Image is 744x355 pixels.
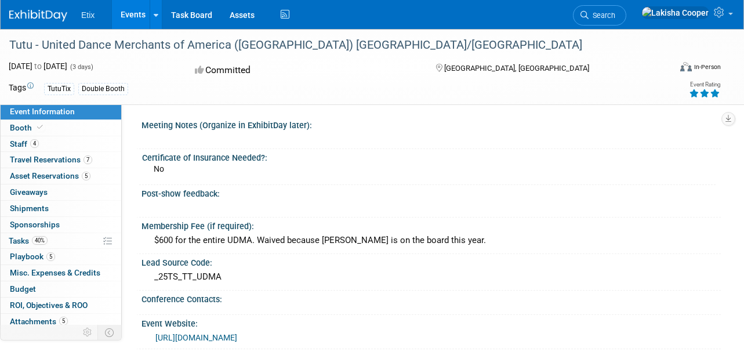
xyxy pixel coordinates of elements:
[81,10,95,20] span: Etix
[150,231,712,249] div: $600 for the entire UDMA. Waived because [PERSON_NAME] is on the board this year.
[1,249,121,265] a: Playbook5
[10,300,88,310] span: ROI, Objectives & ROO
[10,123,45,132] span: Booth
[69,63,93,71] span: (3 days)
[1,233,121,249] a: Tasks40%
[154,164,164,173] span: No
[10,252,55,261] span: Playbook
[155,333,237,342] a: [URL][DOMAIN_NAME]
[680,62,692,71] img: Format-Inperson.png
[30,139,39,148] span: 4
[1,265,121,281] a: Misc. Expenses & Credits
[1,281,121,297] a: Budget
[141,254,721,269] div: Lead Source Code:
[141,117,721,131] div: Meeting Notes (Organize in ExhibitDay later):
[589,11,615,20] span: Search
[141,315,721,329] div: Event Website:
[1,120,121,136] a: Booth
[10,317,68,326] span: Attachments
[37,124,43,131] i: Booth reservation complete
[78,83,128,95] div: Double Booth
[1,136,121,152] a: Staff4
[44,83,74,95] div: TutuTix
[10,284,36,294] span: Budget
[32,61,43,71] span: to
[98,325,122,340] td: Toggle Event Tabs
[1,314,121,329] a: Attachments5
[689,82,720,88] div: Event Rating
[573,5,626,26] a: Search
[444,64,589,73] span: [GEOGRAPHIC_DATA], [GEOGRAPHIC_DATA]
[9,236,48,245] span: Tasks
[1,104,121,119] a: Event Information
[141,218,721,232] div: Membership Fee (if required):
[141,291,721,305] div: Conference Contacts:
[141,185,721,200] div: Post-show feedback:
[150,268,712,286] div: _25TS_TT_UDMA
[78,325,98,340] td: Personalize Event Tab Strip
[10,220,60,229] span: Sponsorships
[10,204,49,213] span: Shipments
[191,60,417,81] div: Committed
[9,82,34,95] td: Tags
[1,152,121,168] a: Travel Reservations7
[1,168,121,184] a: Asset Reservations5
[694,63,721,71] div: In-Person
[84,155,92,164] span: 7
[1,201,121,216] a: Shipments
[59,317,68,325] span: 5
[5,35,660,56] div: Tutu - United Dance Merchants of America ([GEOGRAPHIC_DATA]) [GEOGRAPHIC_DATA]/[GEOGRAPHIC_DATA]
[9,61,67,71] span: [DATE] [DATE]
[82,172,90,180] span: 5
[10,187,48,197] span: Giveaways
[1,184,121,200] a: Giveaways
[10,171,90,180] span: Asset Reservations
[10,155,92,164] span: Travel Reservations
[1,298,121,313] a: ROI, Objectives & ROO
[32,236,48,245] span: 40%
[1,217,121,233] a: Sponsorships
[10,139,39,148] span: Staff
[10,268,100,277] span: Misc. Expenses & Credits
[9,10,67,21] img: ExhibitDay
[641,6,709,19] img: Lakisha Cooper
[142,149,716,164] div: Certificate of Insurance Needed?:
[616,60,721,78] div: Event Format
[10,107,75,116] span: Event Information
[46,252,55,261] span: 5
